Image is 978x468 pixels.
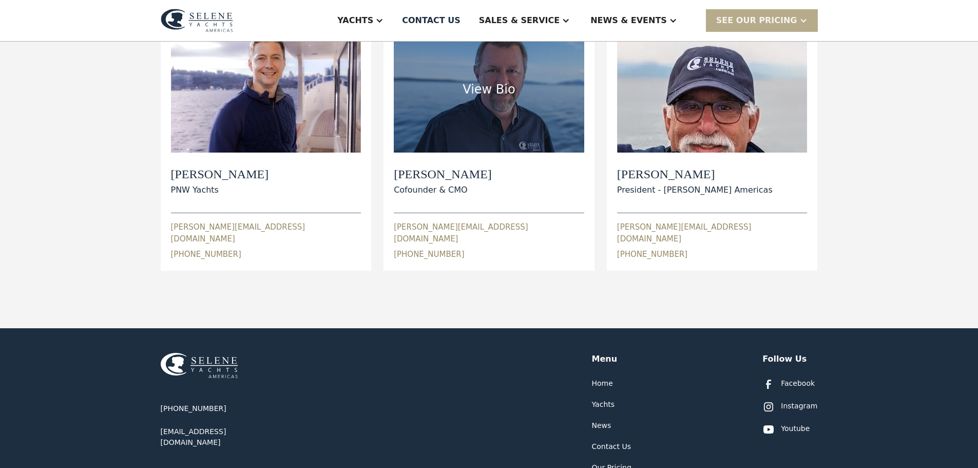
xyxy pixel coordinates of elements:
[617,184,773,196] div: President - [PERSON_NAME] Americas
[590,14,667,27] div: News & EVENTS
[781,423,810,434] div: Youtube
[161,9,233,32] img: logo
[394,249,464,260] div: [PHONE_NUMBER]
[394,184,492,196] div: Cofounder & CMO
[592,441,631,452] a: Contact Us
[161,403,226,414] a: [PHONE_NUMBER]
[781,378,815,389] div: Facebook
[592,353,618,365] div: Menu
[592,399,615,410] a: Yachts
[337,14,373,27] div: Yachts
[617,249,687,260] div: [PHONE_NUMBER]
[161,426,284,448] a: [EMAIL_ADDRESS][DOMAIN_NAME]
[706,9,818,31] div: SEE Our Pricing
[171,167,269,182] h2: [PERSON_NAME]
[171,249,241,260] div: [PHONE_NUMBER]
[716,14,797,27] div: SEE Our Pricing
[762,423,810,436] a: Youtube
[171,184,269,196] div: PNW Yachts
[394,167,492,182] h2: [PERSON_NAME]
[617,167,773,182] h2: [PERSON_NAME]
[463,80,515,99] div: View Bio
[592,378,613,389] a: Home
[171,221,361,245] div: [PERSON_NAME][EMAIL_ADDRESS][DOMAIN_NAME]
[762,401,817,413] a: Instagram
[402,14,461,27] div: Contact US
[171,26,361,260] div: [PERSON_NAME]PNW Yachts[PERSON_NAME][EMAIL_ADDRESS][DOMAIN_NAME][PHONE_NUMBER]
[781,401,817,411] div: Instagram
[762,353,807,365] div: Follow Us
[617,26,808,260] div: [PERSON_NAME]President - [PERSON_NAME] Americas[PERSON_NAME][EMAIL_ADDRESS][DOMAIN_NAME][PHONE_NU...
[592,420,611,431] a: News
[394,221,584,245] div: [PERSON_NAME][EMAIL_ADDRESS][DOMAIN_NAME]
[617,221,808,245] div: [PERSON_NAME][EMAIL_ADDRESS][DOMAIN_NAME]
[762,378,815,390] a: Facebook
[394,26,584,260] div: View Bio[PERSON_NAME]Cofounder & CMO[PERSON_NAME][EMAIL_ADDRESS][DOMAIN_NAME][PHONE_NUMBER]
[479,14,560,27] div: Sales & Service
